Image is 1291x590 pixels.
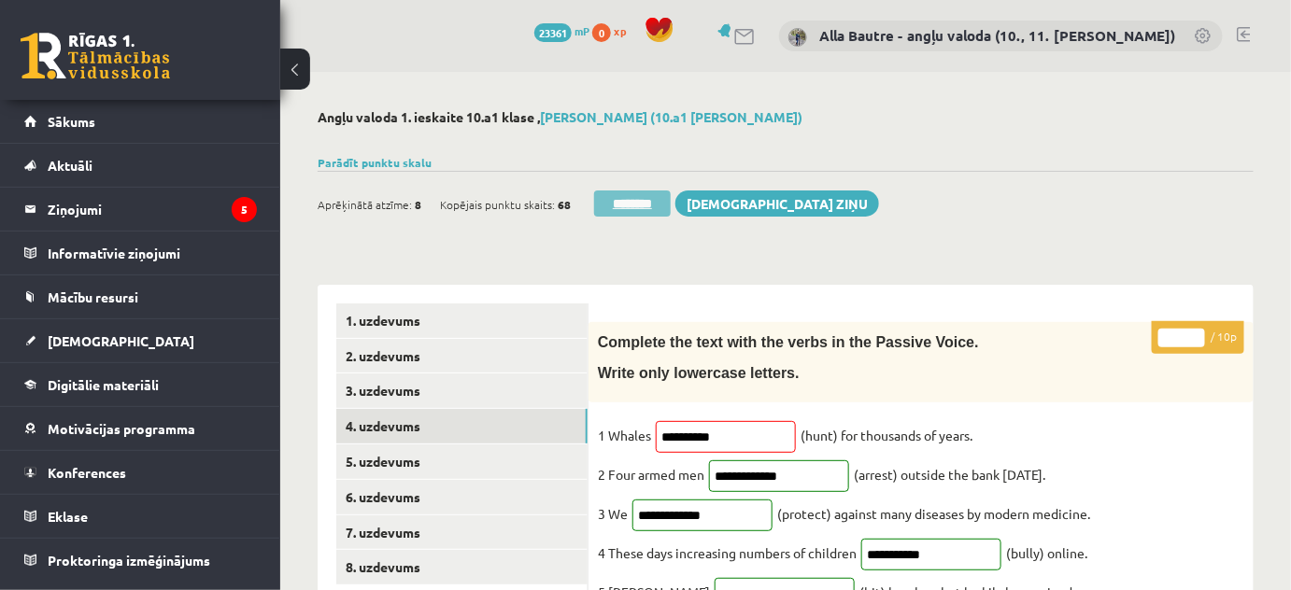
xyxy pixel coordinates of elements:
[48,188,257,231] legend: Ziņojumi
[48,288,138,305] span: Mācību resursi
[575,23,589,38] span: mP
[598,460,704,488] p: 2 Four armed men
[24,451,257,494] a: Konferences
[24,495,257,538] a: Eklase
[48,464,126,481] span: Konferences
[788,28,807,47] img: Alla Bautre - angļu valoda (10., 11. klase)
[48,113,95,130] span: Sākums
[598,539,857,567] p: 4 These days increasing numbers of children
[598,334,979,350] span: Complete the text with the verbs in the Passive Voice.
[598,499,628,527] p: 3 We
[48,232,257,274] legend: Informatīvie ziņojumi
[540,108,802,125] a: [PERSON_NAME] (10.a1 [PERSON_NAME])
[24,144,257,187] a: Aktuāli
[24,275,257,318] a: Mācību resursi
[24,363,257,406] a: Digitālie materiāli
[48,552,210,569] span: Proktoringa izmēģinājums
[1152,321,1244,354] p: / 10p
[592,23,611,42] span: 0
[336,480,588,514] a: 6. uzdevums
[440,190,555,218] span: Kopējais punktu skaits:
[232,197,257,222] i: 5
[598,421,651,449] p: 1 Whales
[336,550,588,584] a: 8. uzdevums
[48,508,88,525] span: Eklase
[819,26,1175,45] a: Alla Bautre - angļu valoda (10., 11. [PERSON_NAME])
[336,515,588,550] a: 7. uzdevums
[48,157,92,174] span: Aktuāli
[336,444,588,479] a: 5. uzdevums
[592,23,635,38] a: 0 xp
[24,539,257,582] a: Proktoringa izmēģinājums
[336,303,588,338] a: 1. uzdevums
[415,190,421,218] span: 8
[24,319,257,362] a: [DEMOGRAPHIC_DATA]
[675,190,879,217] a: [DEMOGRAPHIC_DATA] ziņu
[21,33,170,79] a: Rīgas 1. Tālmācības vidusskola
[48,332,194,349] span: [DEMOGRAPHIC_DATA]
[318,155,432,170] a: Parādīt punktu skalu
[48,420,195,437] span: Motivācijas programma
[318,190,412,218] span: Aprēķinātā atzīme:
[24,188,257,231] a: Ziņojumi5
[534,23,572,42] span: 23361
[24,232,257,274] a: Informatīvie ziņojumi
[318,109,1254,125] h2: Angļu valoda 1. ieskaite 10.a1 klase ,
[534,23,589,38] a: 23361 mP
[24,100,257,143] a: Sākums
[336,373,588,408] a: 3. uzdevums
[24,407,257,450] a: Motivācijas programma
[19,19,624,38] body: Editor, wiswyg-editor-47433901610920-1759940832-705
[336,339,588,373] a: 2. uzdevums
[598,365,800,381] span: Write only lowercase letters.
[614,23,626,38] span: xp
[336,409,588,443] a: 4. uzdevums
[48,376,159,393] span: Digitālie materiāli
[558,190,571,218] span: 68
